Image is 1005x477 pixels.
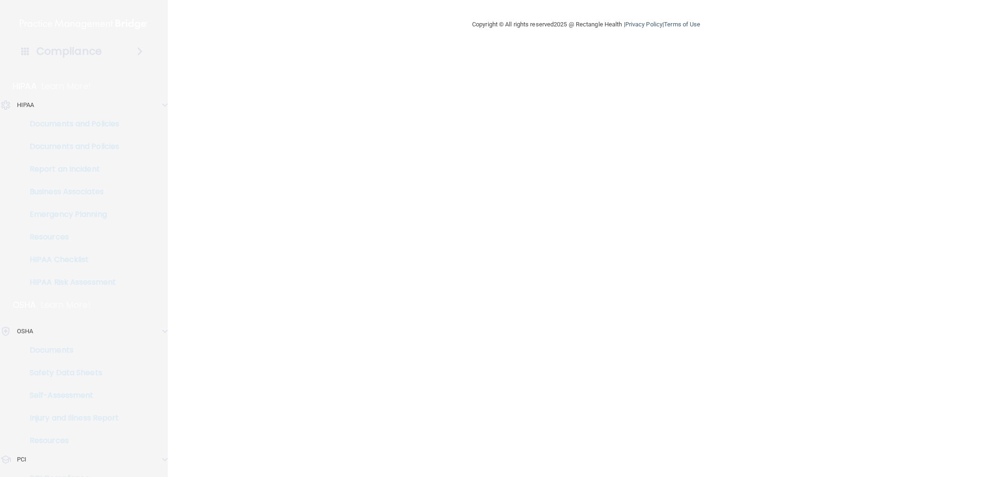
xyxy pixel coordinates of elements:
[6,255,135,264] p: HIPAA Checklist
[13,299,36,311] p: OSHA
[20,15,148,33] img: PMB logo
[414,9,758,40] div: Copyright © All rights reserved 2025 @ Rectangle Health | |
[6,345,135,355] p: Documents
[6,278,135,287] p: HIPAA Risk Assessment
[6,391,135,400] p: Self-Assessment
[6,164,135,174] p: Report an Incident
[41,81,91,92] p: Learn More!
[6,119,135,129] p: Documents and Policies
[6,436,135,445] p: Resources
[6,413,135,423] p: Injury and Illness Report
[6,368,135,378] p: Safety Data Sheets
[17,454,26,465] p: PCI
[625,21,662,28] a: Privacy Policy
[17,326,33,337] p: OSHA
[13,81,37,92] p: HIPAA
[41,299,91,311] p: Learn More!
[664,21,700,28] a: Terms of Use
[6,232,135,242] p: Resources
[36,45,102,58] h4: Compliance
[6,142,135,151] p: Documents and Policies
[6,187,135,197] p: Business Associates
[17,99,34,111] p: HIPAA
[6,210,135,219] p: Emergency Planning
